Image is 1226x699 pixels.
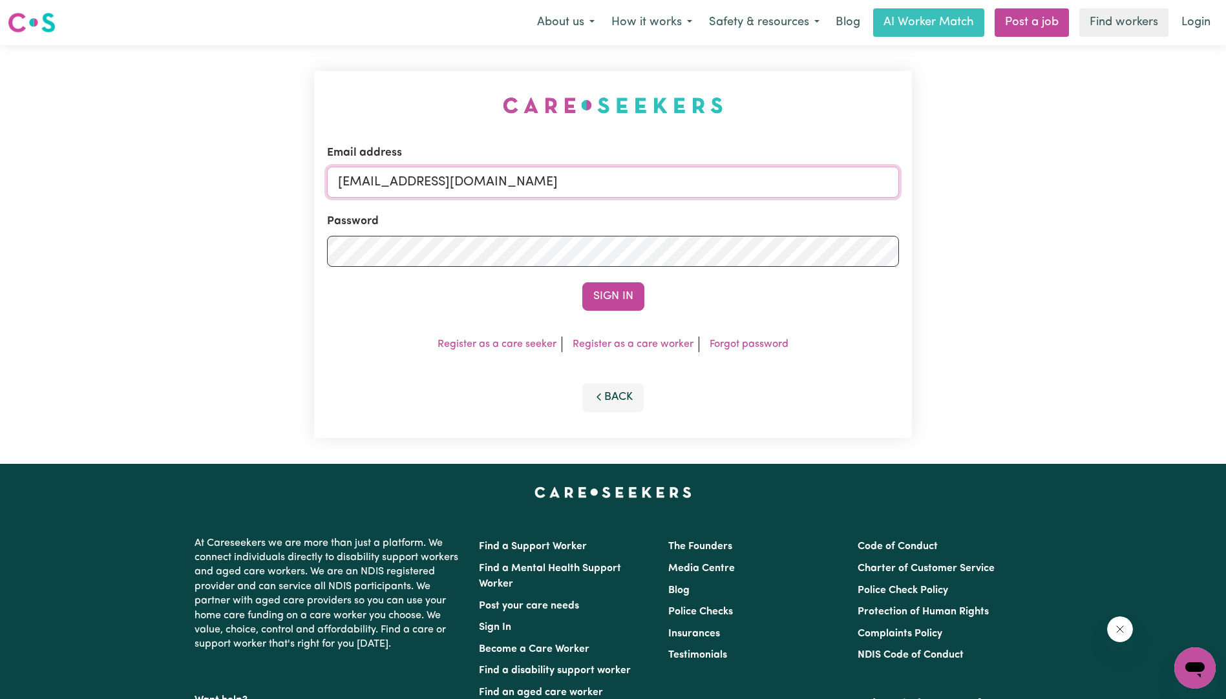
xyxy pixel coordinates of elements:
a: Find a Support Worker [479,541,587,552]
a: Insurances [668,629,720,639]
a: Careseekers home page [534,487,692,497]
a: Find workers [1079,8,1168,37]
label: Email address [327,145,402,162]
iframe: Close message [1107,616,1133,642]
a: Post your care needs [479,601,579,611]
p: At Careseekers we are more than just a platform. We connect individuals directly to disability su... [195,531,463,657]
span: Need any help? [8,9,78,19]
iframe: Button to launch messaging window [1174,647,1216,689]
label: Password [327,213,379,230]
a: Police Check Policy [858,585,948,596]
a: Careseekers logo [8,8,56,37]
button: Back [582,383,644,412]
a: Media Centre [668,563,735,574]
a: Become a Care Worker [479,644,589,654]
a: Post a job [995,8,1069,37]
a: AI Worker Match [873,8,984,37]
button: Safety & resources [701,9,828,36]
a: Forgot password [710,339,788,349]
a: Protection of Human Rights [858,607,989,617]
a: Charter of Customer Service [858,563,995,574]
a: Register as a care seeker [438,339,556,349]
a: Sign In [479,622,511,632]
button: Sign In [582,282,644,311]
a: Complaints Policy [858,629,942,639]
img: Careseekers logo [8,11,56,34]
a: Login [1174,8,1218,37]
button: How it works [603,9,701,36]
button: About us [529,9,603,36]
a: Find a Mental Health Support Worker [479,563,621,589]
a: Police Checks [668,607,733,617]
a: Blog [828,8,868,37]
a: Blog [668,585,690,596]
a: Find an aged care worker [479,687,603,698]
a: Find a disability support worker [479,665,631,676]
a: Testimonials [668,650,727,660]
a: The Founders [668,541,732,552]
a: Code of Conduct [858,541,938,552]
input: Email address [327,167,899,198]
a: NDIS Code of Conduct [858,650,964,660]
a: Register as a care worker [573,339,693,349]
